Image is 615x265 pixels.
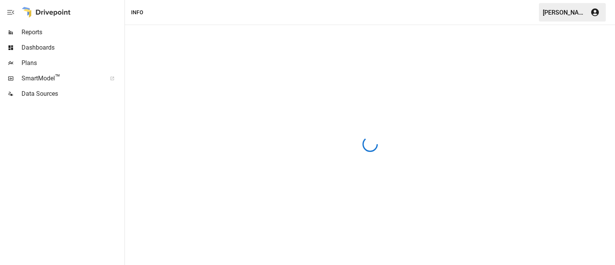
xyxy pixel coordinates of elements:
[22,74,101,83] span: SmartModel
[22,58,123,68] span: Plans
[22,43,123,52] span: Dashboards
[543,9,586,16] div: [PERSON_NAME]
[22,28,123,37] span: Reports
[22,89,123,98] span: Data Sources
[55,73,60,82] span: ™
